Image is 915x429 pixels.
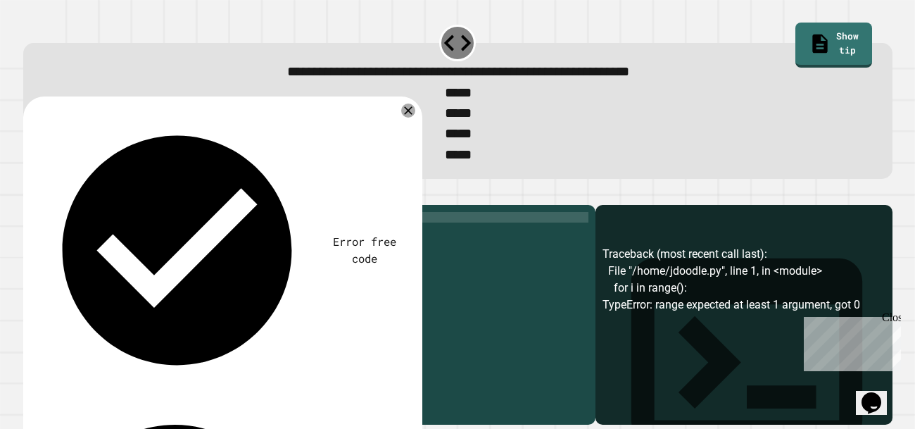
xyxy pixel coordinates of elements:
div: Error free code [329,234,401,267]
a: Show tip [795,23,873,68]
div: Chat with us now!Close [6,6,97,89]
div: Traceback (most recent call last): File "/home/jdoodle.py", line 1, in <module> for i in range():... [602,246,885,425]
iframe: chat widget [856,373,901,415]
iframe: chat widget [798,311,901,371]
